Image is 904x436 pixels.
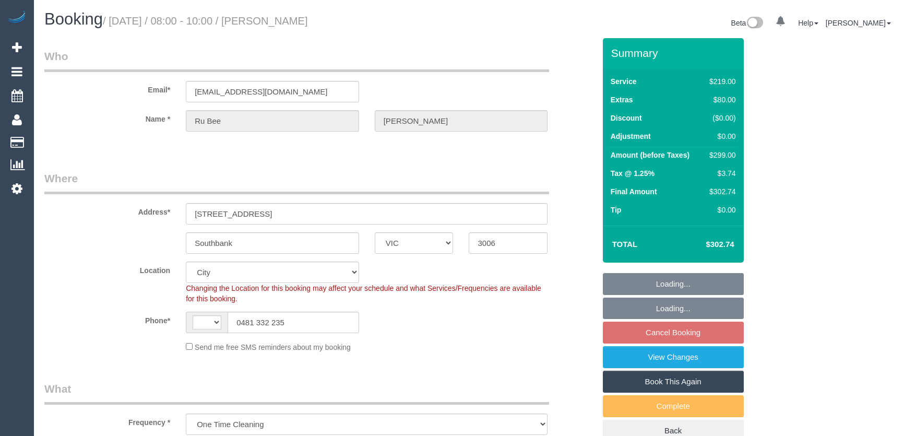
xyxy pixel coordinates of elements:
a: Book This Again [603,371,744,393]
a: [PERSON_NAME] [826,19,891,27]
span: Changing the Location for this booking may affect your schedule and what Services/Frequencies are... [186,284,541,303]
div: $80.00 [705,95,735,105]
input: Post Code* [469,232,548,254]
label: Address* [37,203,178,217]
div: ($0.00) [705,113,735,123]
a: Beta [731,19,764,27]
a: View Changes [603,346,744,368]
label: Discount [611,113,642,123]
label: Adjustment [611,131,651,142]
h3: Summary [611,47,739,59]
div: $0.00 [705,205,735,215]
input: Last Name* [375,110,548,132]
label: Email* [37,81,178,95]
label: Frequency * [37,414,178,428]
div: $3.74 [705,168,735,179]
legend: What [44,381,549,405]
label: Tip [611,205,622,215]
input: Email* [186,81,359,102]
label: Extras [611,95,633,105]
label: Location [37,262,178,276]
div: $0.00 [705,131,735,142]
div: $302.74 [705,186,735,197]
input: Phone* [228,312,359,333]
input: First Name* [186,110,359,132]
label: Service [611,76,637,87]
h4: $302.74 [674,240,734,249]
img: Automaid Logo [6,10,27,25]
legend: Where [44,171,549,194]
label: Name * [37,110,178,124]
div: $219.00 [705,76,735,87]
input: Suburb* [186,232,359,254]
label: Phone* [37,312,178,326]
label: Tax @ 1.25% [611,168,655,179]
small: / [DATE] / 08:00 - 10:00 / [PERSON_NAME] [103,15,308,27]
div: $299.00 [705,150,735,160]
span: Booking [44,10,103,28]
img: New interface [746,17,763,30]
span: Send me free SMS reminders about my booking [195,343,351,351]
a: Help [798,19,818,27]
strong: Total [612,240,638,249]
label: Final Amount [611,186,657,197]
legend: Who [44,49,549,72]
label: Amount (before Taxes) [611,150,689,160]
